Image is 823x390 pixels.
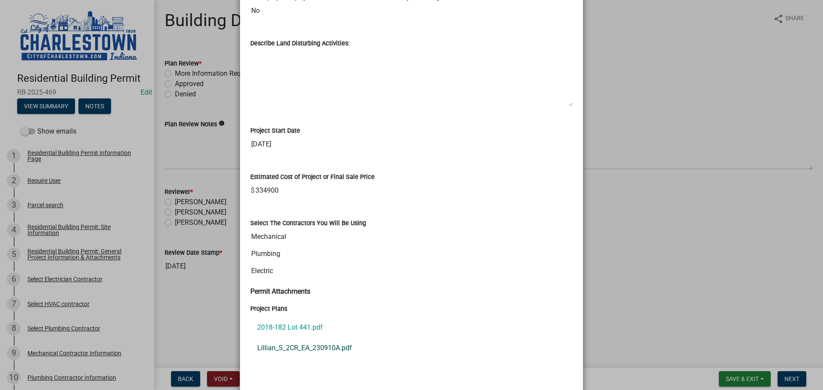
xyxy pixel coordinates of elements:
a: Lillian_S_2CR_EA_230910A.pdf [250,338,573,358]
label: Estimated Cost of Project or Final Sale Price [250,174,375,180]
label: Describe Land Disturbing Activities: [250,41,349,47]
a: 2018-182 Lot 441.pdf [250,317,573,338]
strong: Permit Attachments [250,287,310,295]
label: Select The Contractors You Will Be Using [250,220,366,226]
span: $ [250,182,255,199]
label: Project Plans [250,306,287,312]
label: Project Start Date [250,128,300,134]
